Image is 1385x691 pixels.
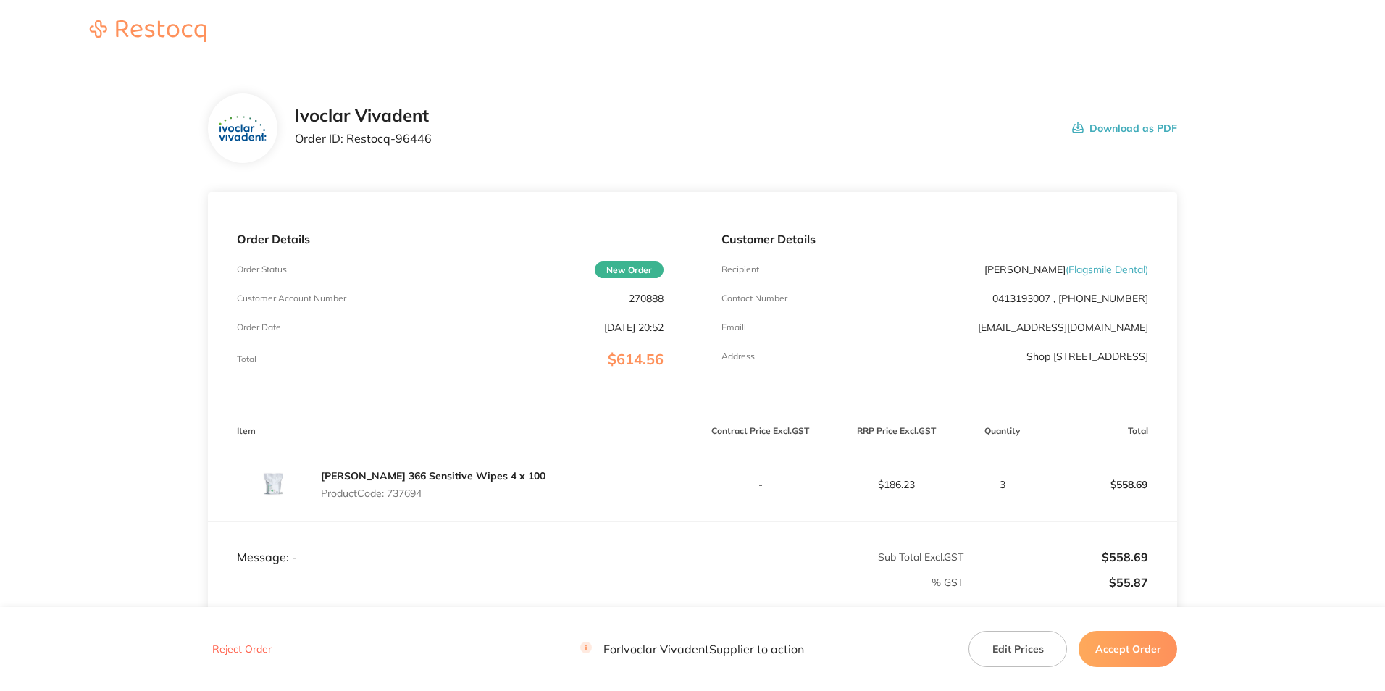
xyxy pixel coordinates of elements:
img: Restocq logo [75,20,220,42]
p: For Ivoclar Vivadent Supplier to action [580,642,804,656]
p: Product Code: 737694 [321,487,545,499]
img: Y2pub3R2NA [237,448,309,521]
p: 270888 [629,293,664,304]
p: Shop [STREET_ADDRESS] [1026,351,1148,362]
p: Order ID: Restocq- 96446 [295,132,432,145]
p: Address [721,351,755,361]
span: ( Flagsmile Dental ) [1066,263,1148,276]
p: [PERSON_NAME] [984,264,1148,275]
td: Message: - [208,521,692,564]
th: Contract Price Excl. GST [692,414,828,448]
a: [EMAIL_ADDRESS][DOMAIN_NAME] [978,321,1148,334]
button: Download as PDF [1072,106,1177,151]
p: [DATE] 20:52 [604,322,664,333]
button: Reject Order [208,643,276,656]
span: $614.56 [608,350,664,368]
img: ZTZpajdpOQ [219,116,266,141]
p: - [693,479,827,490]
p: Contact Number [721,293,787,303]
p: Order Status [237,264,287,275]
th: Total [1042,414,1177,448]
a: [PERSON_NAME] 366 Sensitive Wipes 4 x 100 [321,469,545,482]
p: $558.69 [965,550,1148,564]
p: $186.23 [829,479,963,490]
p: Order Date [237,322,281,332]
p: Emaill [721,322,746,332]
th: Quantity [964,414,1042,448]
p: $558.69 [1042,467,1176,502]
p: Total [237,354,256,364]
th: RRP Price Excl. GST [828,414,963,448]
p: $55.87 [965,576,1148,589]
p: 3 [965,479,1041,490]
h2: Ivoclar Vivadent [295,106,432,126]
a: Restocq logo [75,20,220,44]
p: % GST [209,577,963,588]
button: Accept Order [1079,631,1177,667]
span: New Order [595,261,664,278]
p: Customer Account Number [237,293,346,303]
p: Recipient [721,264,759,275]
button: Edit Prices [968,631,1067,667]
p: Customer Details [721,233,1148,246]
p: 0413193007 , [PHONE_NUMBER] [992,293,1148,304]
p: Order Details [237,233,664,246]
th: Item [208,414,692,448]
p: Sub Total Excl. GST [693,551,963,563]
